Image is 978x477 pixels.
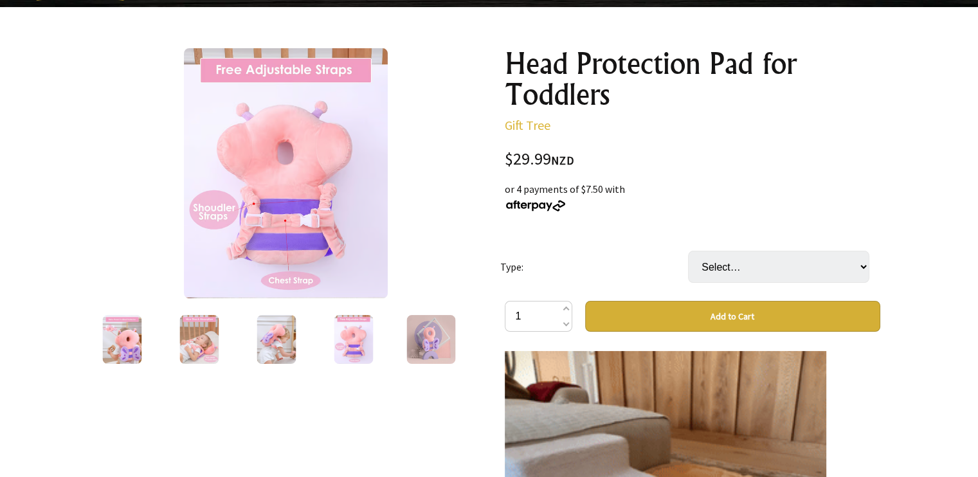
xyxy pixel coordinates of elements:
[505,181,880,212] div: or 4 payments of $7.50 with
[505,151,880,168] div: $29.99
[102,315,142,364] img: Head Protection Pad for Toddlers
[257,315,296,364] img: Head Protection Pad for Toddlers
[505,200,566,212] img: Afterpay
[406,315,455,364] img: Head Protection Pad for Toddlers
[585,301,880,332] button: Add to Cart
[334,315,374,364] img: Head Protection Pad for Toddlers
[184,48,388,298] img: Head Protection Pad for Toddlers
[500,233,688,301] td: Type:
[551,153,574,168] span: NZD
[505,117,550,133] a: Gift Tree
[505,48,880,110] h1: Head Protection Pad for Toddlers
[179,315,219,364] img: Head Protection Pad for Toddlers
